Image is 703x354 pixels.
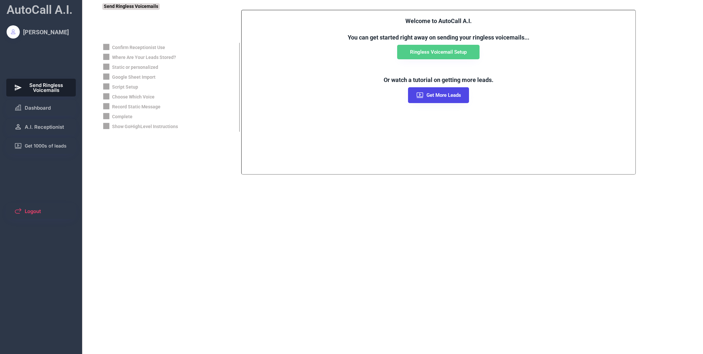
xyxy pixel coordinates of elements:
[25,124,64,129] span: A.I. Receptionist
[112,74,156,81] div: Google Sheet Import
[426,93,461,98] span: Get More Leads
[6,138,76,154] button: Get 1000s of leads
[6,119,76,135] button: A.I. Receptionist
[348,17,529,41] font: Welcome to AutoCall A.I. You can get started right away on sending your ringless voicemails...
[397,45,480,59] button: Ringless Voicemail Setup
[25,144,67,148] span: Get 1000s of leads
[384,76,493,83] font: Or watch a tutorial on getting more leads.
[25,105,51,110] span: Dashboard
[112,123,178,130] div: Show GoHighLevel Instructions
[6,79,76,96] button: Send Ringless Voicemails
[112,94,155,100] div: Choose Which Voice
[23,28,69,36] div: [PERSON_NAME]
[408,87,469,103] button: Get More Leads
[25,209,41,214] span: Logout
[112,64,158,71] div: Static or personalized
[112,84,138,91] div: Script Setup
[6,100,76,116] button: Dashboard
[112,44,165,51] div: Confirm Receptionist Use
[25,83,68,93] span: Send Ringless Voicemails
[102,3,160,10] div: Send Ringless Voicemails
[6,203,76,219] button: Logout
[112,114,132,120] div: Complete
[112,104,161,110] div: Record Static Message
[112,54,176,61] div: Where Are Your Leads Stored?
[7,2,73,18] div: AutoCall A.I.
